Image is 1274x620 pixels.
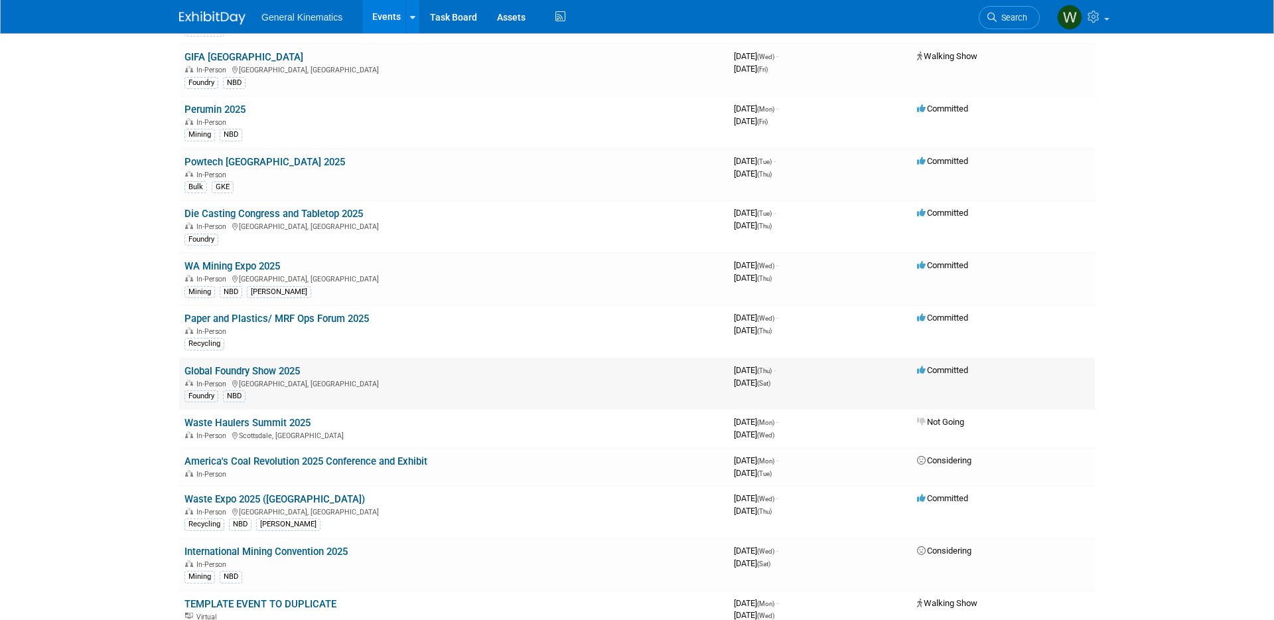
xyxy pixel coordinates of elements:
[184,77,218,89] div: Foundry
[917,208,968,218] span: Committed
[184,518,224,530] div: Recycling
[196,66,230,74] span: In-Person
[184,506,723,516] div: [GEOGRAPHIC_DATA], [GEOGRAPHIC_DATA]
[776,417,778,427] span: -
[917,417,964,427] span: Not Going
[734,169,772,179] span: [DATE]
[734,325,772,335] span: [DATE]
[184,598,336,610] a: TEMPLATE EVENT TO DUPLICATE
[185,380,193,386] img: In-Person Event
[184,455,427,467] a: America's Coal Revolution 2025 Conference and Exhibit
[185,171,193,177] img: In-Person Event
[734,429,774,439] span: [DATE]
[757,419,774,426] span: (Mon)
[917,365,968,375] span: Committed
[734,365,776,375] span: [DATE]
[229,518,251,530] div: NBD
[196,560,230,569] span: In-Person
[997,13,1027,23] span: Search
[757,118,768,125] span: (Fri)
[184,390,218,402] div: Foundry
[734,260,778,270] span: [DATE]
[196,380,230,388] span: In-Person
[757,106,774,113] span: (Mon)
[917,546,971,556] span: Considering
[757,495,774,503] span: (Wed)
[757,222,772,230] span: (Thu)
[184,313,369,325] a: Paper and Plastics/ MRF Ops Forum 2025
[979,6,1040,29] a: Search
[774,208,776,218] span: -
[734,378,770,388] span: [DATE]
[734,546,778,556] span: [DATE]
[184,493,365,505] a: Waste Expo 2025 ([GEOGRAPHIC_DATA])
[757,508,772,515] span: (Thu)
[734,468,772,478] span: [DATE]
[757,431,774,439] span: (Wed)
[776,493,778,503] span: -
[196,171,230,179] span: In-Person
[757,600,774,607] span: (Mon)
[757,315,774,322] span: (Wed)
[917,51,977,61] span: Walking Show
[223,390,246,402] div: NBD
[757,53,774,60] span: (Wed)
[223,77,246,89] div: NBD
[757,158,772,165] span: (Tue)
[185,560,193,567] img: In-Person Event
[184,429,723,440] div: Scottsdale, [GEOGRAPHIC_DATA]
[1057,5,1082,30] img: Whitney Swanson
[220,571,242,583] div: NBD
[757,66,768,73] span: (Fri)
[757,210,772,217] span: (Tue)
[757,470,772,477] span: (Tue)
[185,327,193,334] img: In-Person Event
[917,104,968,114] span: Committed
[184,220,723,231] div: [GEOGRAPHIC_DATA], [GEOGRAPHIC_DATA]
[184,104,246,116] a: Perumin 2025
[757,548,774,555] span: (Wed)
[734,208,776,218] span: [DATE]
[774,365,776,375] span: -
[734,104,778,114] span: [DATE]
[196,470,230,479] span: In-Person
[776,313,778,323] span: -
[184,273,723,283] div: [GEOGRAPHIC_DATA], [GEOGRAPHIC_DATA]
[185,275,193,281] img: In-Person Event
[757,327,772,335] span: (Thu)
[184,571,215,583] div: Mining
[184,546,348,558] a: International Mining Convention 2025
[196,222,230,231] span: In-Person
[776,546,778,556] span: -
[185,66,193,72] img: In-Person Event
[734,156,776,166] span: [DATE]
[196,327,230,336] span: In-Person
[917,260,968,270] span: Committed
[185,508,193,514] img: In-Person Event
[734,455,778,465] span: [DATE]
[184,365,300,377] a: Global Foundry Show 2025
[184,417,311,429] a: Waste Haulers Summit 2025
[734,220,772,230] span: [DATE]
[734,51,778,61] span: [DATE]
[196,508,230,516] span: In-Person
[776,260,778,270] span: -
[757,612,774,619] span: (Wed)
[212,181,234,193] div: GKE
[734,558,770,568] span: [DATE]
[196,431,230,440] span: In-Person
[776,104,778,114] span: -
[757,171,772,178] span: (Thu)
[917,493,968,503] span: Committed
[734,116,768,126] span: [DATE]
[184,208,363,220] a: Die Casting Congress and Tabletop 2025
[757,560,770,568] span: (Sat)
[196,275,230,283] span: In-Person
[184,181,207,193] div: Bulk
[757,457,774,465] span: (Mon)
[776,598,778,608] span: -
[184,286,215,298] div: Mining
[734,273,772,283] span: [DATE]
[776,455,778,465] span: -
[734,493,778,503] span: [DATE]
